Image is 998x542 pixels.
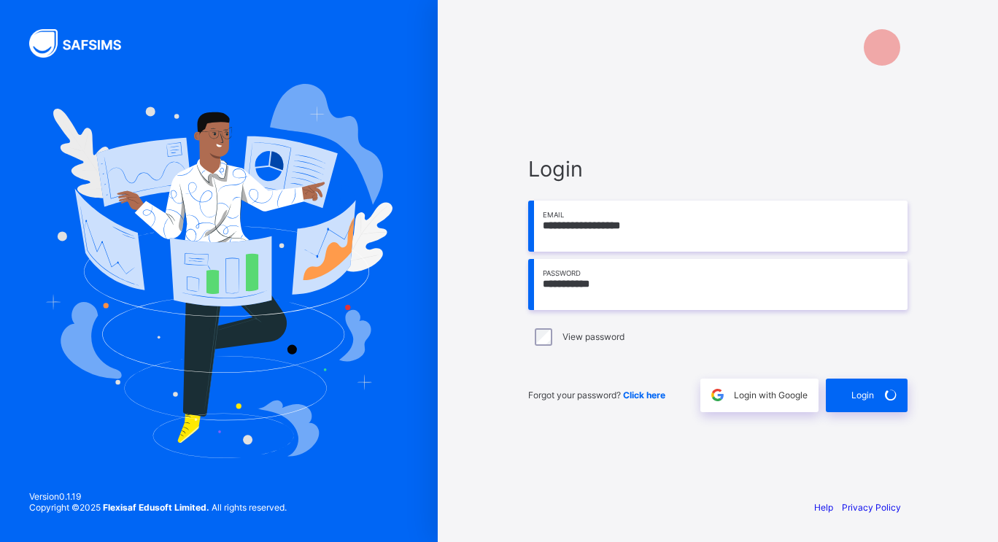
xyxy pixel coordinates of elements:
[528,390,665,400] span: Forgot your password?
[45,84,392,457] img: Hero Image
[103,502,209,513] strong: Flexisaf Edusoft Limited.
[623,390,665,400] a: Click here
[734,390,808,400] span: Login with Google
[29,29,139,58] img: SAFSIMS Logo
[851,390,874,400] span: Login
[842,502,901,513] a: Privacy Policy
[528,156,908,182] span: Login
[29,502,287,513] span: Copyright © 2025 All rights reserved.
[709,387,726,403] img: google.396cfc9801f0270233282035f929180a.svg
[814,502,833,513] a: Help
[29,491,287,502] span: Version 0.1.19
[562,331,624,342] label: View password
